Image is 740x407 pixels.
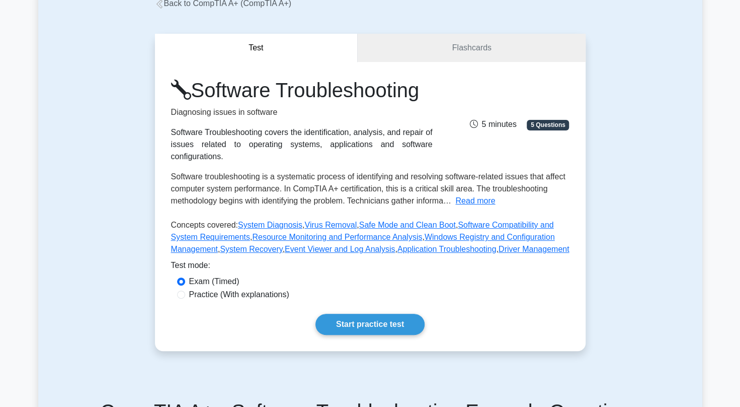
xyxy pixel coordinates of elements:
[171,106,433,118] p: Diagnosing issues in software
[189,276,239,288] label: Exam (Timed)
[358,34,585,62] a: Flashcards
[469,120,516,128] span: 5 minutes
[189,289,289,301] label: Practice (With explanations)
[171,219,569,259] p: Concepts covered: , , , , , , , , ,
[527,120,569,130] span: 5 Questions
[171,126,433,163] div: Software Troubleshooting covers the identification, analysis, and repair of issues related to ope...
[220,245,282,253] a: System Recovery
[155,34,358,62] button: Test
[315,314,425,335] a: Start practice test
[359,221,456,229] a: Safe Mode and Clean Boot
[285,245,395,253] a: Event Viewer and Log Analysis
[499,245,569,253] a: Driver Management
[238,221,302,229] a: System Diagnosis
[171,78,433,102] h1: Software Troubleshooting
[397,245,497,253] a: Application Troubleshooting
[252,233,422,241] a: Resource Monitoring and Performance Analysis
[171,172,565,205] span: Software troubleshooting is a systematic process of identifying and resolving software-related is...
[171,259,569,276] div: Test mode:
[455,195,495,207] button: Read more
[304,221,357,229] a: Virus Removal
